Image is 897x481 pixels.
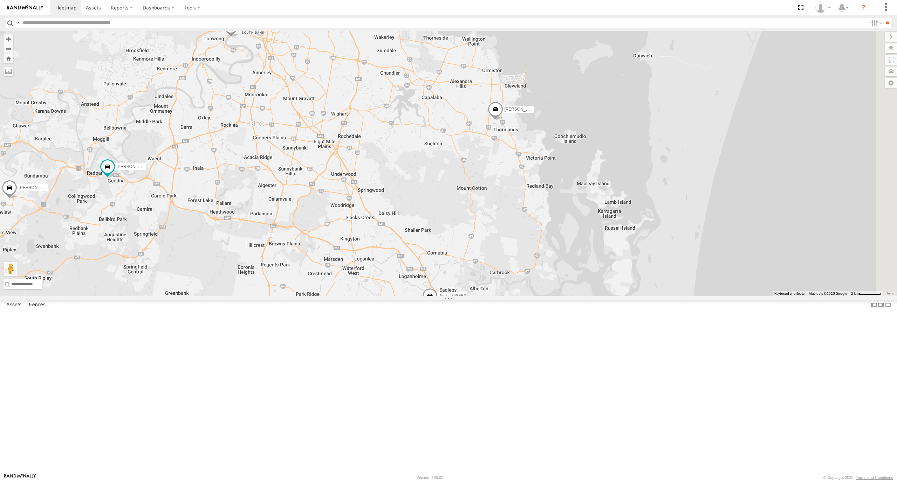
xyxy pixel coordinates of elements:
[417,475,443,480] div: Version: 308.01
[4,474,36,481] a: Visit our Website
[858,2,869,13] i: ?
[26,300,49,310] label: Fences
[886,292,894,295] a: Terms (opens in new tab)
[4,54,13,63] button: Zoom Home
[870,300,877,310] label: Dock Summary Table to the Left
[439,293,466,298] span: Jack - 348FB3
[856,475,893,480] a: Terms and Conditions
[851,292,859,295] span: 2 km
[809,292,847,295] span: Map data ©2025 Google
[19,185,86,190] span: [PERSON_NAME] B - Corolla Hatch
[4,67,13,76] label: Measure
[849,291,883,296] button: Map scale: 2 km per 59 pixels
[877,300,884,310] label: Dock Summary Table to the Right
[3,300,25,310] label: Assets
[505,107,557,112] span: [PERSON_NAME] - 347FB3
[813,2,833,13] div: Marco DiBenedetto
[117,164,179,169] span: [PERSON_NAME] 019IP4 - Hilux
[885,78,897,88] label: Map Settings
[4,34,13,44] button: Zoom in
[4,262,18,276] button: Drag Pegman onto the map to open Street View
[15,18,20,28] label: Search Query
[4,44,13,54] button: Zoom out
[774,291,804,296] button: Keyboard shortcuts
[7,5,43,10] img: rand-logo.svg
[885,300,892,310] label: Hide Summary Table
[823,475,893,480] div: © Copyright 2025 -
[868,18,883,28] label: Search Filter Options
